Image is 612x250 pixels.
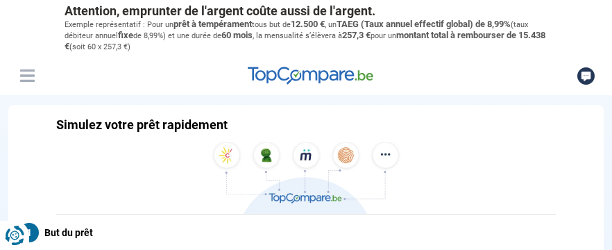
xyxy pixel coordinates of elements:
p: Exemple représentatif : Pour un tous but de , un (taux débiteur annuel de 8,99%) et une durée de ... [65,19,547,53]
span: fixe [118,30,133,40]
span: 12.500 € [291,19,325,29]
img: TopCompare [248,67,373,85]
span: 257,3 € [342,30,371,40]
p: Attention, emprunter de l'argent coûte aussi de l'argent. [65,3,547,19]
span: 60 mois [221,30,253,40]
h1: Simulez votre prêt rapidement [56,117,228,133]
label: But du prêt [19,223,593,242]
span: montant total à rembourser de 15.438 € [65,30,545,51]
span: TAEG (Taux annuel effectif global) de 8,99% [337,19,511,29]
span: prêt à tempérament [173,19,252,29]
img: TopCompare.be [209,142,403,214]
button: Menu [17,65,37,86]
